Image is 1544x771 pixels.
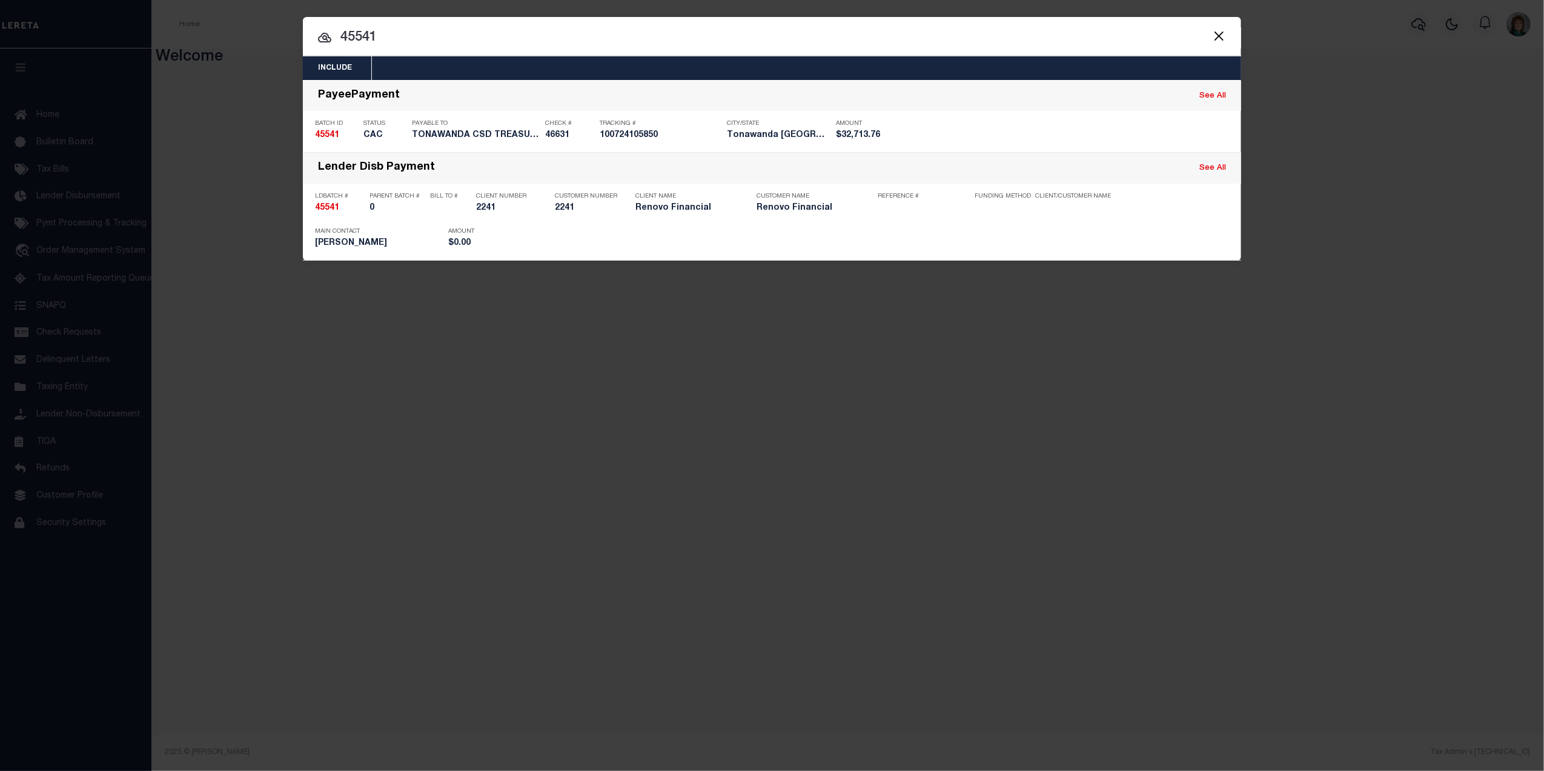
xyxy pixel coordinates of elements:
p: Customer Name [757,193,860,200]
p: Client Number [476,193,537,200]
h5: 0 [369,203,424,213]
h5: 46631 [545,130,594,141]
p: Client Name [635,193,738,200]
p: Reference # [878,193,969,200]
p: City/State [727,120,830,127]
h5: Scott Stimson [315,238,442,249]
p: Tracking # [600,120,721,127]
p: Customer Number [555,193,617,200]
p: Status [363,120,406,127]
p: Check # [545,120,594,127]
button: Include [303,56,367,80]
h5: $0.00 [448,238,509,249]
p: Amount [836,120,890,127]
h5: 2241 [555,203,615,213]
strong: 45541 [315,131,339,139]
p: Batch ID [315,120,357,127]
h5: Renovo Financial [635,203,738,213]
a: See All [1199,164,1226,172]
p: Parent Batch # [369,193,424,200]
p: Bill To # [430,193,458,200]
h5: 45541 [315,203,363,213]
a: See All [1199,92,1226,100]
button: Close [1211,28,1227,44]
p: Funding Method [975,193,1031,200]
h5: Tonawanda NY [727,130,830,141]
p: Amount [448,228,509,235]
div: PayeePayment [318,89,400,103]
h5: CAC [363,130,406,141]
p: Client/Customer Name [1035,193,1111,200]
strong: 45541 [315,204,339,212]
h5: $32,713.76 [836,130,890,141]
p: Main Contact [315,228,442,235]
p: Payable To [412,120,539,127]
input: Start typing... [303,27,1241,48]
h5: 45541 [315,130,357,141]
h5: 100724105850 [600,130,721,141]
h5: Renovo Financial [757,203,860,213]
h5: TONAWANDA CSD TREASURER [412,130,539,141]
h5: 2241 [476,203,537,213]
p: LDBatch # [315,193,363,200]
div: Lender Disb Payment [318,161,435,175]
